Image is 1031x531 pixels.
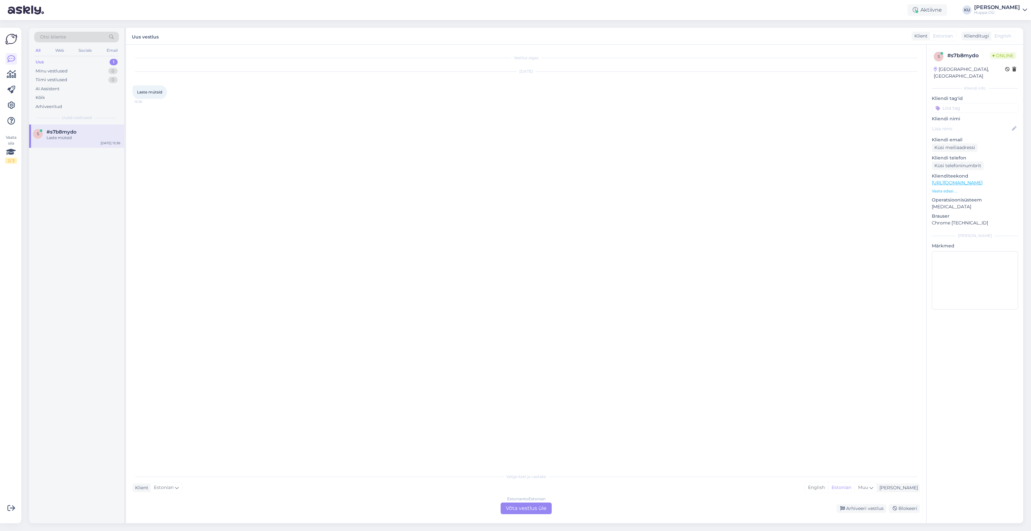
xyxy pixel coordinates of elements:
p: Kliendi telefon [932,155,1018,161]
p: Chrome [TECHNICAL_ID] [932,220,1018,226]
div: Blokeeri [889,504,920,513]
div: English [805,483,828,493]
div: Web [54,46,65,55]
div: Klient [912,33,928,39]
div: Klient [133,484,148,491]
div: [PERSON_NAME] [932,233,1018,239]
div: Huppa OÜ [974,10,1020,15]
div: Võta vestlus üle [501,503,552,514]
div: 2 / 3 [5,158,17,164]
div: [DATE] [133,69,920,74]
span: #s7b8mydo [47,129,77,135]
div: 1 [110,59,118,65]
div: [PERSON_NAME] [877,484,918,491]
span: s [938,54,940,59]
input: Lisa tag [932,103,1018,113]
span: English [994,33,1011,39]
span: Estonian [154,484,174,491]
div: Uus [36,59,44,65]
span: Muu [858,484,868,490]
div: 0 [108,77,118,83]
p: Märkmed [932,243,1018,249]
p: [MEDICAL_DATA] [932,203,1018,210]
div: Arhiveeritud [36,103,62,110]
div: Vaata siia [5,135,17,164]
p: Vaata edasi ... [932,188,1018,194]
div: Laste mütsid [47,135,120,141]
div: Aktiivne [908,4,947,16]
span: Online [990,52,1016,59]
a: [URL][DOMAIN_NAME] [932,180,983,186]
div: [PERSON_NAME] [974,5,1020,10]
div: [DATE] 15:36 [101,141,120,146]
input: Lisa nimi [932,125,1011,132]
a: [PERSON_NAME]Huppa OÜ [974,5,1027,15]
img: Askly Logo [5,33,17,45]
p: Brauser [932,213,1018,220]
div: Tiimi vestlused [36,77,67,83]
span: Otsi kliente [40,34,66,40]
p: Kliendi tag'id [932,95,1018,102]
span: Estonian [933,33,953,39]
div: Küsi meiliaadressi [932,143,978,152]
div: Kõik [36,94,45,101]
div: [GEOGRAPHIC_DATA], [GEOGRAPHIC_DATA] [934,66,1005,80]
span: Laste mütsid [137,90,162,94]
div: Estonian [828,483,855,493]
div: Socials [77,46,93,55]
div: 0 [108,68,118,74]
div: Email [105,46,119,55]
p: Klienditeekond [932,173,1018,179]
div: Arhiveeri vestlus [836,504,886,513]
label: Uus vestlus [132,32,159,40]
div: Vestlus algas [133,55,920,61]
div: All [34,46,42,55]
div: Valige keel ja vastake [133,474,920,480]
div: Minu vestlused [36,68,68,74]
span: 15:36 [134,99,159,104]
div: Estonian to Estonian [507,496,546,502]
div: Klienditugi [962,33,989,39]
div: Kliendi info [932,85,1018,91]
div: # s7b8mydo [947,52,990,60]
p: Operatsioonisüsteem [932,197,1018,203]
span: s [37,131,39,136]
div: KU [962,5,972,15]
span: Uued vestlused [62,115,92,121]
p: Kliendi nimi [932,115,1018,122]
div: Küsi telefoninumbrit [932,161,984,170]
p: Kliendi email [932,136,1018,143]
div: AI Assistent [36,86,59,92]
